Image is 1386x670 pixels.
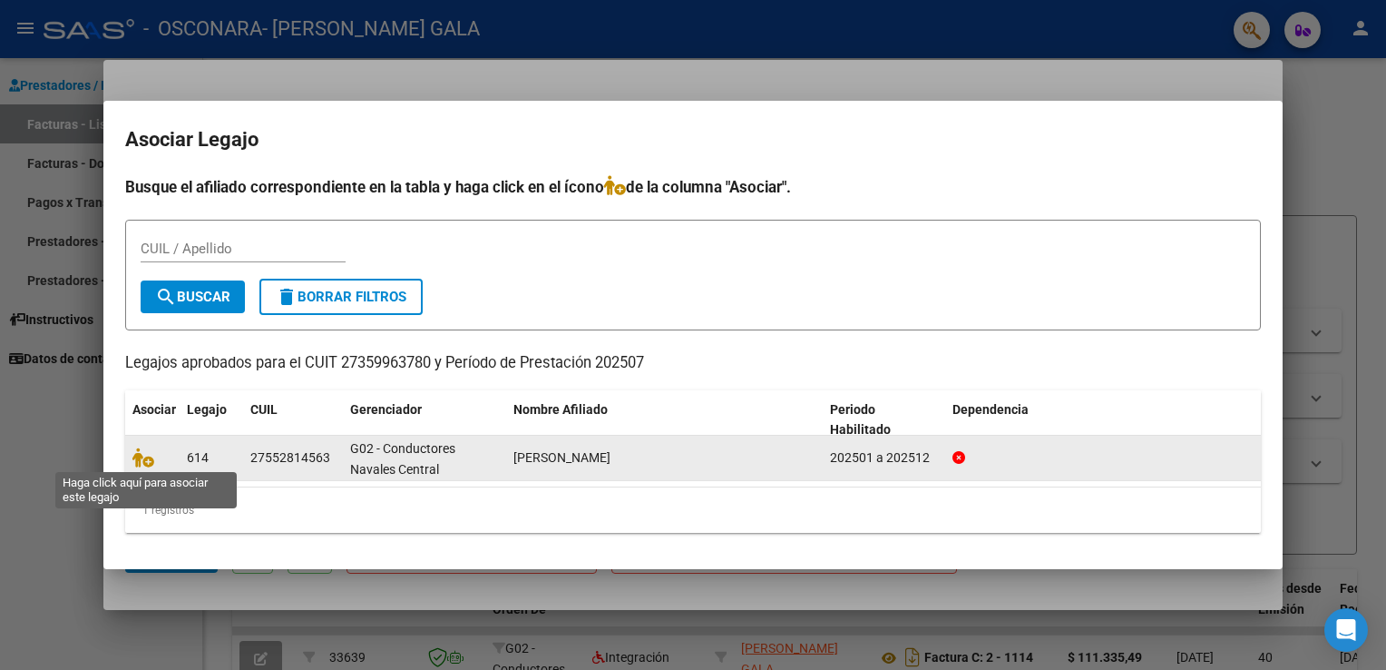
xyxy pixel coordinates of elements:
[259,279,423,315] button: Borrar Filtros
[830,448,938,468] div: 202501 a 202512
[243,390,343,450] datatable-header-cell: CUIL
[945,390,1262,450] datatable-header-cell: Dependencia
[132,402,176,417] span: Asociar
[155,289,230,305] span: Buscar
[823,390,945,450] datatable-header-cell: Periodo Habilitado
[250,402,278,417] span: CUIL
[250,448,330,468] div: 27552814563
[952,402,1029,417] span: Dependencia
[830,402,891,438] span: Periodo Habilitado
[125,390,180,450] datatable-header-cell: Asociar
[506,390,823,450] datatable-header-cell: Nombre Afiliado
[350,402,422,417] span: Gerenciador
[180,390,243,450] datatable-header-cell: Legajo
[125,488,1261,533] div: 1 registros
[125,352,1261,375] p: Legajos aprobados para el CUIT 27359963780 y Período de Prestación 202507
[513,402,608,417] span: Nombre Afiliado
[276,286,298,308] mat-icon: delete
[141,281,245,313] button: Buscar
[125,175,1261,199] h4: Busque el afiliado correspondiente en la tabla y haga click en el ícono de la columna "Asociar".
[276,289,406,305] span: Borrar Filtros
[155,286,177,308] mat-icon: search
[125,123,1261,157] h2: Asociar Legajo
[513,450,610,465] span: CASTILLO PEREZ SOFIA
[343,390,506,450] datatable-header-cell: Gerenciador
[187,450,209,465] span: 614
[1324,608,1368,652] div: Open Intercom Messenger
[187,402,227,417] span: Legajo
[350,441,455,477] span: G02 - Conductores Navales Central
